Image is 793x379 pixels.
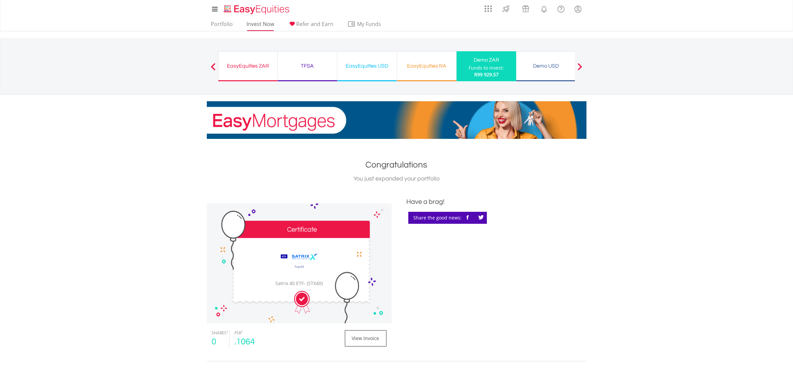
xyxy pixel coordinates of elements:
a: Portfolio [208,21,236,31]
a: Notifications [536,2,553,15]
a: View Invoice [345,330,387,347]
button: Previous [206,66,220,73]
div: You just expanded your portfolio [207,174,587,184]
span: R99 929.57 [474,71,499,78]
div: Share the good news: [408,212,487,224]
a: My Profile [570,2,587,16]
a: Invest Now [244,21,277,31]
div: .1064 [234,336,256,348]
a: Home page [221,2,292,15]
a: AppsGrid [480,2,496,12]
a: Refer and Earn [285,21,336,31]
sup: 1 [241,329,243,334]
div: EasyEquities ZAR [222,61,273,71]
a: Vouchers [516,2,536,14]
div: SHARES [212,330,224,336]
div: EasyEquities RA [401,61,452,71]
div: Funds to invest: [469,65,504,71]
span: My Funds [347,20,391,28]
img: thrive-v2.svg [501,3,512,14]
div: Satrix 40 ETF [267,280,331,287]
div: 0 [212,336,224,348]
div: EasyEquities USD [341,61,393,71]
button: Next [573,66,587,73]
h1: Congratulations [207,159,587,171]
div: Have a brag! [407,197,587,207]
span: - (STX40) [304,280,323,286]
img: vouchers-v2.svg [520,3,531,14]
img: EQU.ZA.STX40.png [275,247,323,277]
a: FAQ's and Support [553,2,570,15]
img: grid-menu-icon.svg [485,5,492,12]
img: EasyMortage Promotion Banner [207,101,587,139]
sup: 1 [227,329,228,334]
div: Demo USD [520,61,572,71]
div: Demo ZAR [461,55,512,65]
span: Refer and Earn [296,20,334,28]
div: TFSA [282,61,333,71]
div: FSR [234,330,256,336]
img: EasyEquities_Logo.png [222,4,292,15]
